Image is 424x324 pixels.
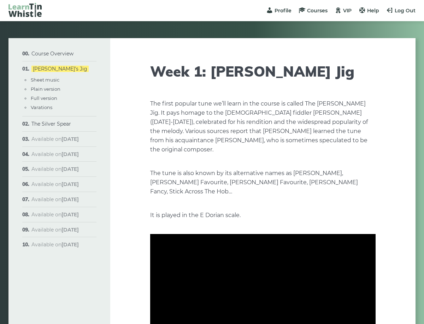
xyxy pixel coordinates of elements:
strong: [DATE] [61,196,79,203]
span: Courses [307,7,328,14]
span: VIP [343,7,352,14]
h1: Week 1: [PERSON_NAME] Jig [150,63,376,80]
strong: [DATE] [61,136,79,142]
img: LearnTinWhistle.com [8,3,42,17]
strong: [DATE] [61,211,79,218]
a: [PERSON_NAME]’s Jig [31,66,89,72]
strong: [DATE] [61,227,79,233]
strong: [DATE] [61,151,79,157]
p: It is played in the E Dorian scale. [150,211,376,220]
a: Plain version [31,86,60,92]
span: Available on [31,136,79,142]
strong: [DATE] [61,181,79,187]
span: Available on [31,211,79,218]
span: Available on [31,151,79,157]
a: Log Out [386,7,416,14]
span: Available on [31,227,79,233]
span: Log Out [395,7,416,14]
span: Available on [31,181,79,187]
a: VIP [335,7,352,14]
strong: [DATE] [61,166,79,172]
strong: [DATE] [61,241,79,248]
a: Course Overview [31,50,73,57]
p: The tune is also known by its alternative names as [PERSON_NAME], [PERSON_NAME] Favourite, [PERSO... [150,169,376,196]
a: Courses [299,7,328,14]
a: Sheet music [31,77,59,83]
a: Varations [31,104,52,110]
p: The first popular tune we’ll learn in the course is called The [PERSON_NAME] Jig. It pays homage ... [150,99,376,154]
span: Available on [31,166,79,172]
span: Profile [275,7,291,14]
span: Available on [31,196,79,203]
a: The Silver Spear [31,121,71,127]
a: Help [359,7,379,14]
a: Full version [31,95,57,101]
span: Available on [31,241,79,248]
span: Help [367,7,379,14]
a: Profile [266,7,291,14]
